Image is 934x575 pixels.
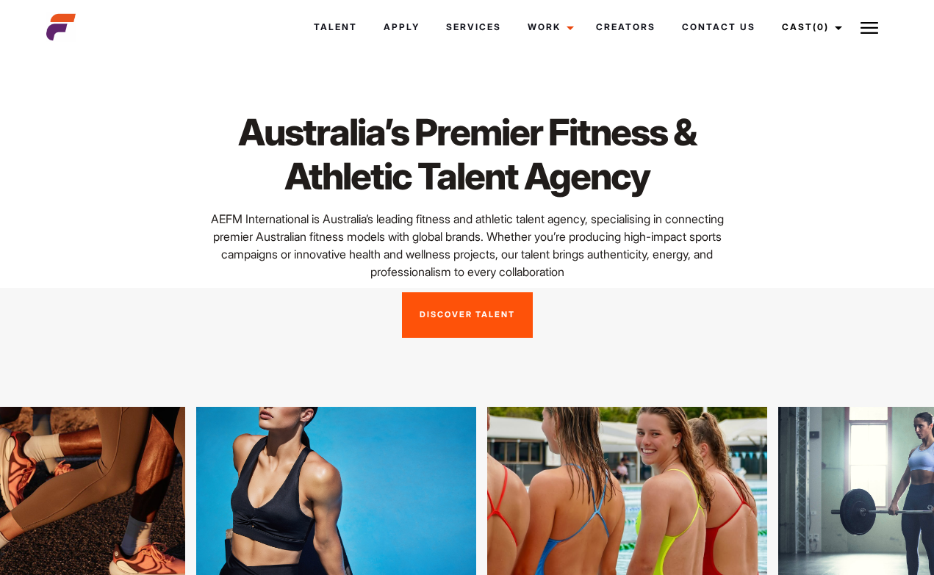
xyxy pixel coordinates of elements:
[370,7,433,47] a: Apply
[583,7,669,47] a: Creators
[402,292,533,338] a: Discover Talent
[46,12,76,42] img: cropped-aefm-brand-fav-22-square.png
[813,21,829,32] span: (0)
[769,7,851,47] a: Cast(0)
[861,19,878,37] img: Burger icon
[669,7,769,47] a: Contact Us
[190,210,745,281] p: AEFM International is Australia’s leading fitness and athletic talent agency, specialising in con...
[433,7,514,47] a: Services
[190,110,745,198] h1: Australia’s Premier Fitness & Athletic Talent Agency
[514,7,583,47] a: Work
[301,7,370,47] a: Talent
